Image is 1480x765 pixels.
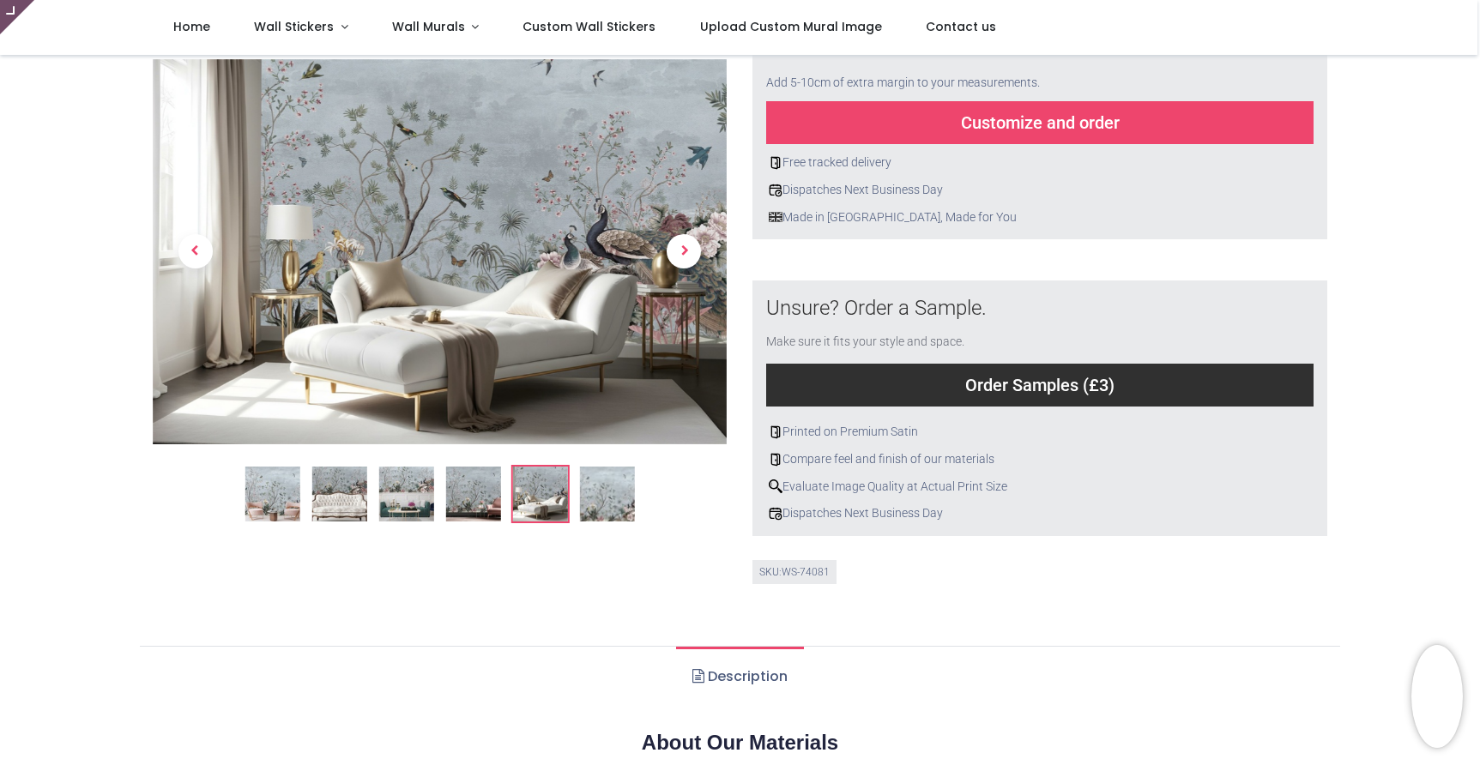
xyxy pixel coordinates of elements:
[153,728,1328,757] h2: About Our Materials
[766,294,1314,323] div: Unsure? Order a Sample.
[766,64,1314,102] div: Add 5-10cm of extra margin to your measurements.
[445,467,500,521] img: WS-74081-04
[254,18,334,35] span: Wall Stickers
[311,467,366,521] img: WS-74081-02
[766,424,1314,441] div: Printed on Premium Satin
[667,235,701,269] span: Next
[766,154,1314,172] div: Free tracked delivery
[1411,645,1463,748] iframe: Brevo live chat
[512,467,567,521] img: WS-74081-05
[769,210,782,224] img: uk
[926,18,996,35] span: Contact us
[173,18,210,35] span: Home
[752,560,837,585] div: SKU: WS-74081
[766,182,1314,199] div: Dispatches Next Business Day
[378,467,433,521] img: WS-74081-03
[676,647,804,707] a: Description
[766,451,1314,468] div: Compare feel and finish of our materials
[766,364,1314,407] div: Order Samples (£3)
[766,505,1314,522] div: Dispatches Next Business Day
[153,59,728,444] img: WS-74081-05
[766,101,1314,144] div: Customize and order
[700,18,882,35] span: Upload Custom Mural Image
[392,18,465,35] span: Wall Murals
[178,235,213,269] span: Previous
[579,467,634,521] img: WS-74081-06
[523,18,655,35] span: Custom Wall Stickers
[766,479,1314,496] div: Evaluate Image Quality at Actual Print Size
[245,467,299,521] img: Blue Peacock Jungle Chinoiserie Wall Mural Wallpaper
[766,334,1314,351] div: Make sure it fits your style and space.
[153,117,239,387] a: Previous
[641,117,727,387] a: Next
[766,209,1314,226] div: Made in [GEOGRAPHIC_DATA], Made for You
